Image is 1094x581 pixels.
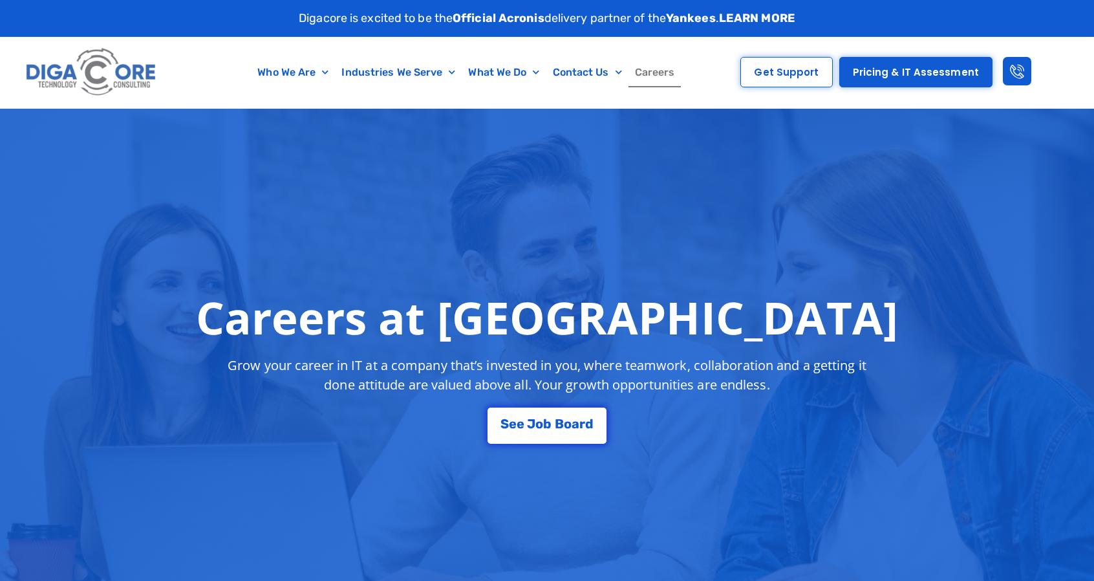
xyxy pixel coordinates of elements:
span: a [572,417,579,430]
span: J [527,417,535,430]
a: Contact Us [546,58,628,87]
span: o [535,417,543,430]
span: o [564,417,572,430]
span: Pricing & IT Assessment [853,67,979,77]
p: Digacore is excited to be the delivery partner of the . [299,10,795,27]
p: Grow your career in IT at a company that’s invested in you, where teamwork, collaboration and a g... [216,356,878,395]
span: b [543,417,552,430]
a: LEARN MORE [719,11,795,25]
strong: Official Acronis [453,11,544,25]
a: Who We Are [251,58,335,87]
a: What We Do [462,58,546,87]
a: See Job Board [488,408,606,444]
nav: Menu [217,58,715,87]
a: Pricing & IT Assessment [839,57,992,87]
span: B [555,417,564,430]
span: r [579,417,585,430]
span: S [500,417,509,430]
span: e [517,417,524,430]
span: d [585,417,594,430]
span: e [509,417,517,430]
img: Digacore logo 1 [23,43,160,102]
a: Careers [628,58,681,87]
span: Get Support [754,67,819,77]
strong: Yankees [666,11,716,25]
h1: Careers at [GEOGRAPHIC_DATA] [196,291,899,343]
a: Get Support [740,57,832,87]
a: Industries We Serve [335,58,462,87]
